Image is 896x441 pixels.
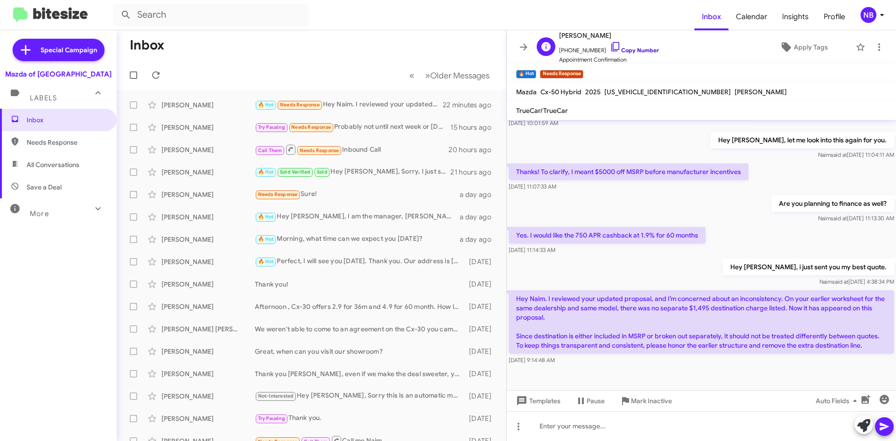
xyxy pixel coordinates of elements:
[509,183,556,190] span: [DATE] 11:07:33 AM
[832,278,848,285] span: said at
[728,3,775,30] a: Calendar
[460,235,499,244] div: a day ago
[464,257,499,266] div: [DATE]
[540,88,581,96] span: Cx-50 Hybrid
[694,3,728,30] a: Inbox
[464,392,499,401] div: [DATE]
[300,147,339,154] span: Needs Response
[404,66,495,85] nav: Page navigation example
[430,70,490,81] span: Older Messages
[509,357,555,364] span: [DATE] 9:14:48 AM
[735,88,787,96] span: [PERSON_NAME]
[13,39,105,61] a: Special Campaign
[161,100,255,110] div: [PERSON_NAME]
[816,392,861,409] span: Auto Fields
[258,102,274,108] span: 🔥 Hot
[420,66,495,85] button: Next
[509,163,749,180] p: Thanks! To clarify, I meant $5000 off MSRP before manufacturer incentives
[831,215,847,222] span: said at
[464,369,499,378] div: [DATE]
[559,30,659,41] span: [PERSON_NAME]
[255,234,460,245] div: Morning, what time can we expect you [DATE]?
[819,278,894,285] span: Naim [DATE] 4:38:34 PM
[161,392,255,401] div: [PERSON_NAME]
[443,100,499,110] div: 22 minutes ago
[280,102,320,108] span: Needs Response
[255,280,464,289] div: Thank you!
[161,212,255,222] div: [PERSON_NAME]
[161,257,255,266] div: [PERSON_NAME]
[604,88,731,96] span: [US_VEHICLE_IDENTIFICATION_NUMBER]
[450,168,499,177] div: 21 hours ago
[317,169,328,175] span: Sold
[258,415,285,421] span: Try Pausing
[258,393,294,399] span: Not-Interested
[516,88,537,96] span: Mazda
[540,70,583,78] small: Needs Response
[460,212,499,222] div: a day ago
[5,70,112,79] div: Mazda of [GEOGRAPHIC_DATA]
[723,259,894,275] p: Hey [PERSON_NAME], i just sent you my best quote.
[612,392,679,409] button: Mark Inactive
[516,106,568,115] span: TrueCar/TrueCar
[30,94,57,102] span: Labels
[161,145,255,154] div: [PERSON_NAME]
[161,302,255,311] div: [PERSON_NAME]
[816,3,853,30] a: Profile
[255,122,450,133] div: Probably not until next week or [DATE]
[255,211,460,222] div: Hey [PERSON_NAME], I am the manager, [PERSON_NAME] is your salesperson. Thank you we will see you...
[255,391,464,401] div: Hey [PERSON_NAME], Sorry this is an automatic message. The car has been sold. Are you looking for...
[460,190,499,199] div: a day ago
[258,259,274,265] span: 🔥 Hot
[818,151,894,158] span: Naim [DATE] 11:04:11 AM
[404,66,420,85] button: Previous
[568,392,612,409] button: Pause
[255,302,464,311] div: Afternoon , Cx-30 offers 2.9 for 36m and 4.9 for 60 month. How long were you planning to finance?
[161,369,255,378] div: [PERSON_NAME]
[711,132,894,148] p: Hey [PERSON_NAME], let me look into this again for you.
[130,38,164,53] h1: Inbox
[255,369,464,378] div: Thank you [PERSON_NAME], even if we make the deal sweeter, you would pass?
[30,210,49,218] span: More
[161,280,255,289] div: [PERSON_NAME]
[41,45,97,55] span: Special Campaign
[448,145,499,154] div: 20 hours ago
[559,55,659,64] span: Appointment Confirmation
[258,191,298,197] span: Needs Response
[464,347,499,356] div: [DATE]
[450,123,499,132] div: 15 hours ago
[509,119,558,126] span: [DATE] 10:01:59 AM
[161,324,255,334] div: [PERSON_NAME] [PERSON_NAME]
[258,214,274,220] span: 🔥 Hot
[507,392,568,409] button: Templates
[464,280,499,289] div: [DATE]
[255,413,464,424] div: Thank you.
[861,7,876,23] div: NB
[509,290,894,354] p: Hey Naim. I reviewed your updated proposal, and I’m concerned about an inconsistency. On your ear...
[255,144,448,155] div: Inbound Call
[587,392,605,409] span: Pause
[27,115,106,125] span: Inbox
[161,235,255,244] div: [PERSON_NAME]
[255,256,464,267] div: Perfect, I will see you [DATE]. Thank you. Our address is [STREET_ADDRESS].
[808,392,868,409] button: Auto Fields
[464,324,499,334] div: [DATE]
[425,70,430,81] span: »
[280,169,311,175] span: Sold Verified
[631,392,672,409] span: Mark Inactive
[258,169,274,175] span: 🔥 Hot
[161,414,255,423] div: [PERSON_NAME]
[771,195,894,212] p: Are you planning to finance as well?
[27,160,79,169] span: All Conversations
[464,302,499,311] div: [DATE]
[818,215,894,222] span: Naim [DATE] 11:13:30 AM
[775,3,816,30] a: Insights
[113,4,309,26] input: Search
[161,123,255,132] div: [PERSON_NAME]
[255,99,443,110] div: Hey Naim. I reviewed your updated proposal, and I’m concerned about an inconsistency. On your ear...
[853,7,886,23] button: NB
[756,39,851,56] button: Apply Tags
[559,41,659,55] span: [PHONE_NUMBER]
